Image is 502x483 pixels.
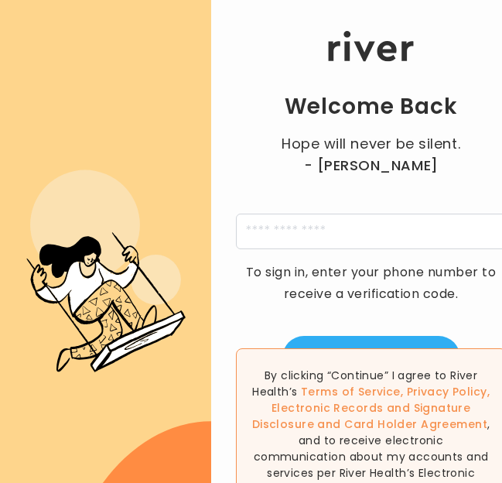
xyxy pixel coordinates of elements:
[301,384,401,399] a: Terms of Service
[285,93,458,121] h1: Welcome Back
[407,384,487,399] a: Privacy Policy
[282,336,460,379] button: Continue
[304,155,439,176] span: - [PERSON_NAME]
[252,384,490,432] span: , , and
[344,416,487,432] a: Card Holder Agreement
[252,400,471,432] a: Electronic Records and Signature Disclosure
